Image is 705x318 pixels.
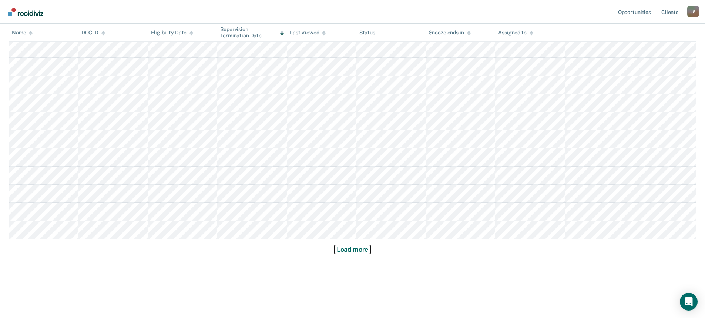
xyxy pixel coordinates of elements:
[151,30,194,36] div: Eligibility Date
[687,6,699,17] div: J G
[220,26,284,39] div: Supervision Termination Date
[12,30,33,36] div: Name
[359,30,375,36] div: Status
[498,30,533,36] div: Assigned to
[429,30,471,36] div: Snooze ends in
[687,6,699,17] button: Profile dropdown button
[680,293,698,311] div: Open Intercom Messenger
[290,30,326,36] div: Last Viewed
[8,8,43,16] img: Recidiviz
[335,245,370,254] button: Load more
[81,30,105,36] div: DOC ID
